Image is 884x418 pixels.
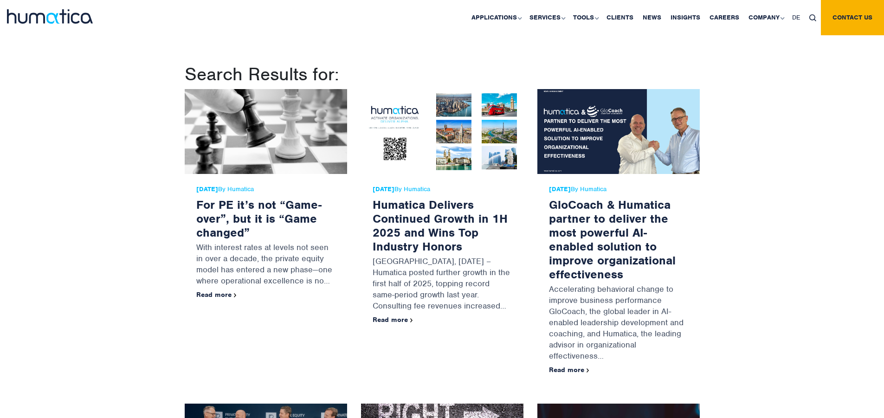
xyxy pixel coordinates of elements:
[549,197,676,282] a: GloCoach & Humatica partner to deliver the most powerful AI-enabled solution to improve organizat...
[361,89,523,174] img: Humatica Delivers Continued Growth in 1H 2025 and Wins Top Industry Honors
[7,9,93,24] img: logo
[587,368,589,373] img: arrowicon
[373,253,512,316] p: [GEOGRAPHIC_DATA], [DATE] – Humatica posted further growth in the first half of 2025, topping rec...
[549,185,571,193] strong: [DATE]
[549,186,688,193] span: By Humatica
[196,290,237,299] a: Read more
[549,281,688,366] p: Accelerating behavioral change to improve business performance GloCoach, the global leader in AI-...
[809,14,816,21] img: search_icon
[234,293,237,297] img: arrowicon
[196,186,336,193] span: By Humatica
[549,366,589,374] a: Read more
[373,315,413,324] a: Read more
[373,197,508,254] a: Humatica Delivers Continued Growth in 1H 2025 and Wins Top Industry Honors
[196,239,336,291] p: With interest rates at levels not seen in over a decade, the private equity model has entered a n...
[792,13,800,21] span: DE
[185,63,700,85] h1: Search Results for:
[537,89,700,174] img: GloCoach & Humatica partner to deliver the most powerful AI-enabled solution to improve organizat...
[373,186,512,193] span: By Humatica
[185,89,347,174] img: For PE it’s not “Game-over”, but it is “Game changed”
[196,197,322,240] a: For PE it’s not “Game-over”, but it is “Game changed”
[410,318,413,322] img: arrowicon
[373,185,394,193] strong: [DATE]
[196,185,218,193] strong: [DATE]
